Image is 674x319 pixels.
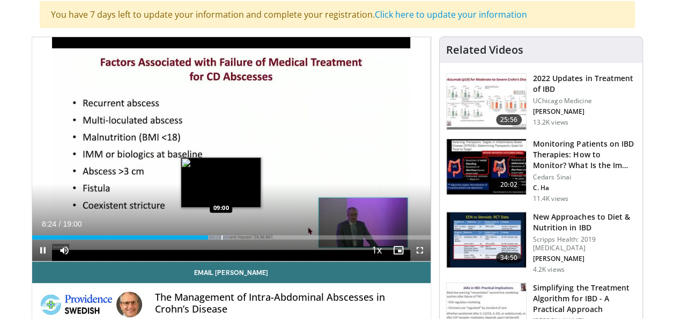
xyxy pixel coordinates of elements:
[533,107,636,116] p: [PERSON_NAME]
[533,282,636,315] h3: Simplifying the Treatment Algorithm for IBD - A Practical Approach
[54,240,75,261] button: Mute
[40,1,635,28] div: You have 7 days left to update your information and complete your registration.
[446,44,523,56] h4: Related Videos
[409,240,431,261] button: Fullscreen
[447,212,526,268] img: 0d1747ae-4eac-4456-b2f5-cd164c21000b.150x105_q85_crop-smart_upscale.jpg
[533,235,636,252] p: Scripps Health: 2019 [MEDICAL_DATA]
[533,184,636,192] p: C. Ha
[533,265,565,274] p: 4.2K views
[59,220,61,228] span: /
[388,240,409,261] button: Enable picture-in-picture mode
[533,139,636,171] h3: Monitoring Patients on IBD Therapies: How to Monitor? What Is the Im…
[42,220,56,228] span: 8:24
[41,292,112,317] img: Providence Swedish
[63,220,82,228] span: 19:00
[446,212,636,274] a: 34:50 New Approaches to Diet & Nutrition in IBD Scripps Health: 2019 [MEDICAL_DATA] [PERSON_NAME]...
[496,252,522,263] span: 34:50
[533,255,636,263] p: [PERSON_NAME]
[181,157,261,208] img: image.jpeg
[32,240,54,261] button: Pause
[533,194,568,203] p: 11.4K views
[447,139,526,195] img: 609225da-72ea-422a-b68c-0f05c1f2df47.150x105_q85_crop-smart_upscale.jpg
[446,139,636,203] a: 20:02 Monitoring Patients on IBD Therapies: How to Monitor? What Is the Im… Cedars Sinai C. Ha 11...
[496,114,522,125] span: 25:56
[366,240,388,261] button: Playback Rate
[533,73,636,95] h3: 2022 Updates in Treatment of IBD
[446,73,636,130] a: 25:56 2022 Updates in Treatment of IBD UChicago Medicine [PERSON_NAME] 13.2K views
[533,173,636,182] p: Cedars Sinai
[533,118,568,127] p: 13.2K views
[32,235,431,240] div: Progress Bar
[32,262,431,283] a: Email [PERSON_NAME]
[447,74,526,129] img: 9393c547-9b5d-4ed4-b79d-9c9e6c9be491.150x105_q85_crop-smart_upscale.jpg
[533,97,636,105] p: UChicago Medicine
[533,212,636,233] h3: New Approaches to Diet & Nutrition in IBD
[496,179,522,190] span: 20:02
[116,292,142,317] img: Avatar
[375,9,527,20] a: Click here to update your information
[155,292,422,315] h4: The Management of Intra-Abdominal Abscesses in Crohn’s Disease
[32,37,431,262] video-js: Video Player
